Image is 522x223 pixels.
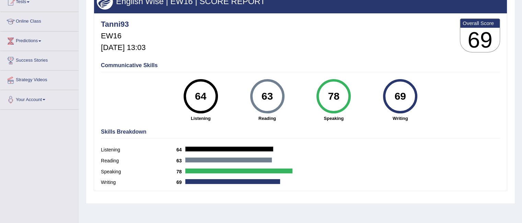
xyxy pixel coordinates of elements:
[101,179,176,186] label: Writing
[0,51,79,68] a: Success Stories
[101,20,146,28] h4: Tanni93
[0,32,79,49] a: Predictions
[176,147,185,152] b: 64
[101,157,176,164] label: Reading
[176,158,185,163] b: 63
[237,115,297,122] strong: Reading
[101,44,146,52] h5: [DATE] 13:03
[0,71,79,88] a: Strategy Videos
[188,82,213,111] div: 64
[101,129,500,135] h4: Skills Breakdown
[370,115,430,122] strong: Writing
[388,82,413,111] div: 69
[463,20,497,26] b: Overall Score
[101,62,500,69] h4: Communicative Skills
[460,28,500,52] h3: 69
[321,82,346,111] div: 78
[101,146,176,153] label: Listening
[0,90,79,107] a: Your Account
[176,169,185,174] b: 78
[0,12,79,29] a: Online Class
[304,115,363,122] strong: Speaking
[176,179,185,185] b: 69
[255,82,280,111] div: 63
[101,32,146,40] h5: EW16
[101,168,176,175] label: Speaking
[171,115,231,122] strong: Listening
